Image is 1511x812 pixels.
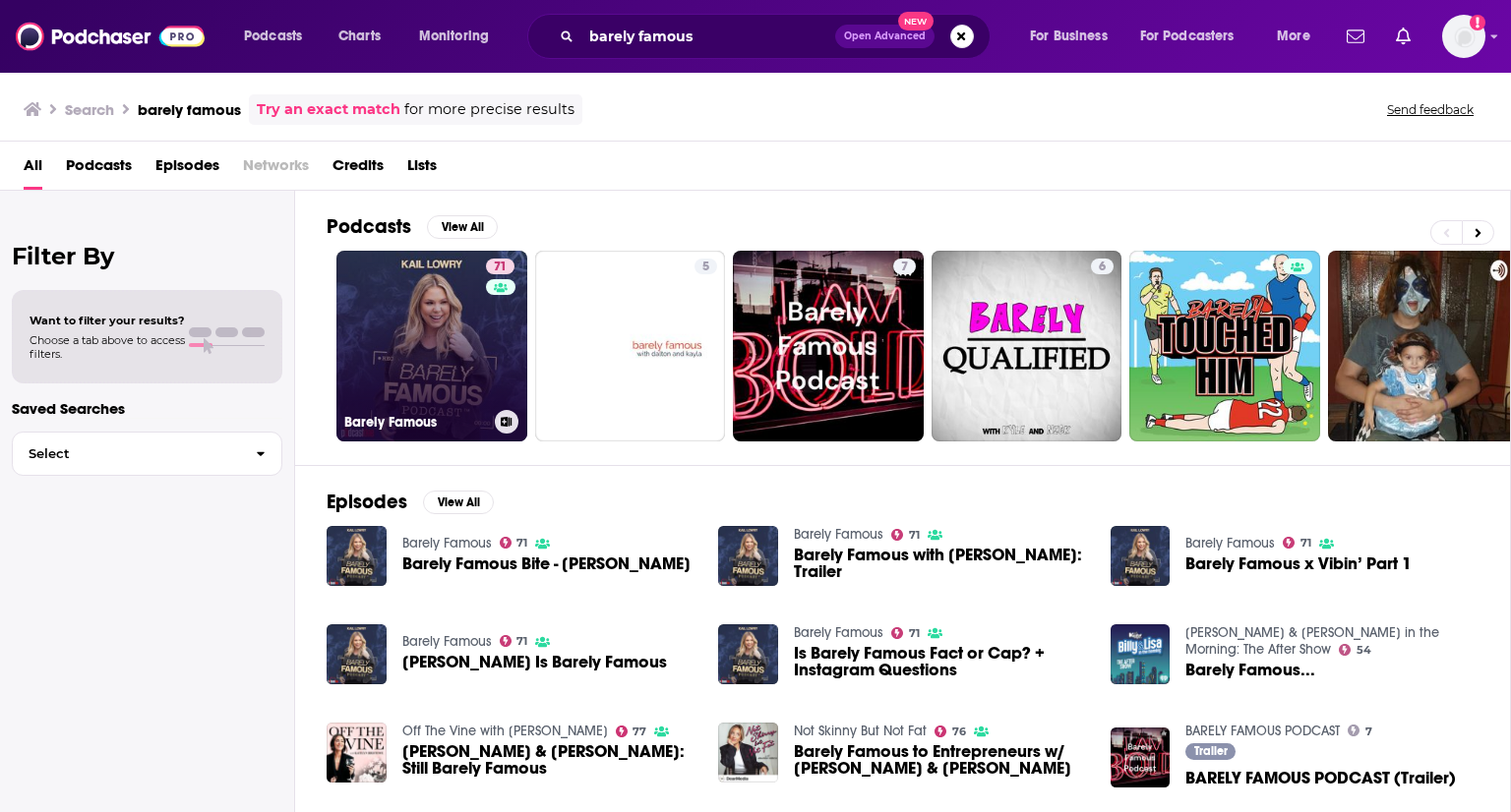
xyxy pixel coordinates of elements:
a: 71 [891,627,920,639]
a: Barely Famous x Vibin’ Part 1 [1111,526,1171,586]
span: 71 [1300,539,1311,548]
span: Monitoring [419,23,489,50]
span: Networks [243,149,309,190]
a: Off The Vine with Kaitlyn Bristowe [402,723,608,739]
a: 5 [695,259,717,274]
span: Podcasts [244,23,302,50]
button: open menu [405,21,514,52]
svg: Add a profile image [1470,15,1485,30]
a: 7 [1348,725,1372,736]
a: EpisodesView All [327,490,494,514]
a: Not Skinny But Not Fat [794,723,927,739]
a: Barely Famous [402,633,492,650]
span: Barely Famous Bite - [PERSON_NAME] [402,555,691,572]
a: All [24,149,42,190]
a: BARELY FAMOUS PODCAST (Trailer) [1185,770,1456,786]
img: Podchaser - Follow, Share and Rate Podcasts [16,18,205,55]
span: 7 [901,258,908,277]
a: Barely Famous [794,624,883,641]
img: User Profile [1442,15,1485,58]
span: Barely Famous... [1185,662,1315,678]
a: Erin & Sara Foster: Still Barely Famous [402,743,695,777]
a: 77 [616,725,647,737]
a: 6 [932,251,1122,441]
a: Try an exact match [257,98,400,121]
a: Is Barely Famous Fact or Cap? + Instagram Questions [718,624,778,684]
p: Saved Searches [12,399,282,418]
span: [PERSON_NAME] & [PERSON_NAME]: Still Barely Famous [402,743,695,777]
h3: barely famous [138,100,241,119]
a: 7 [733,251,924,441]
a: 5 [535,251,726,441]
button: open menu [1263,21,1335,52]
img: Barely Famous Bite - Isaac Rivera [327,526,387,586]
span: For Podcasters [1140,23,1235,50]
button: Select [12,432,282,476]
h2: Filter By [12,242,282,270]
a: Barely Famous with Kail Lowry: Trailer [794,547,1087,580]
a: Barely Famous to Entrepreneurs w/ Erin Foster & Sara Foster [794,743,1087,777]
span: Want to filter your results? [30,314,185,327]
span: [PERSON_NAME] Is Barely Famous [402,654,667,670]
a: 71 [891,529,920,541]
a: 54 [1339,644,1371,656]
a: Episodes [155,149,219,190]
button: open menu [1016,21,1132,52]
img: Alice Feeney Is Barely Famous [327,624,387,684]
img: BARELY FAMOUS PODCAST (Trailer) [1111,727,1171,787]
a: Billy & Lisa in the Morning: The After Show [1185,624,1439,658]
h2: Podcasts [327,214,411,239]
a: Lists [407,149,437,190]
span: For Business [1030,23,1108,50]
span: Charts [338,23,381,50]
a: Charts [326,21,393,52]
span: Logged in as GregKubie [1442,15,1485,58]
a: Credits [332,149,384,190]
span: 77 [633,727,646,736]
a: Show notifications dropdown [1339,20,1372,53]
img: Barely Famous... [1111,624,1171,684]
a: 71Barely Famous [336,251,527,441]
span: 76 [952,727,966,736]
a: Barely Famous x Vibin’ Part 1 [1185,555,1412,572]
a: 71 [486,259,514,274]
button: Send feedback [1381,101,1480,118]
span: Choose a tab above to access filters. [30,333,185,361]
span: 71 [494,258,507,277]
span: 71 [909,531,920,540]
a: 7 [893,259,916,274]
span: 6 [1099,258,1106,277]
a: Barely Famous [402,535,492,551]
span: 71 [516,637,527,646]
button: Open AdvancedNew [835,25,935,48]
span: 54 [1357,646,1371,655]
a: Is Barely Famous Fact or Cap? + Instagram Questions [794,645,1087,678]
img: Barely Famous to Entrepreneurs w/ Erin Foster & Sara Foster [718,723,778,783]
div: Search podcasts, credits, & more... [546,14,1009,59]
button: View All [427,215,498,239]
a: Podcasts [66,149,132,190]
span: 71 [516,539,527,548]
a: 71 [1283,537,1311,549]
a: PodcastsView All [327,214,498,239]
h3: Search [65,100,114,119]
a: 71 [500,537,528,549]
span: 7 [1365,727,1372,736]
button: open menu [1127,21,1263,52]
button: open menu [230,21,328,52]
a: Alice Feeney Is Barely Famous [402,654,667,670]
a: Barely Famous [794,526,883,543]
span: Select [13,447,240,460]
